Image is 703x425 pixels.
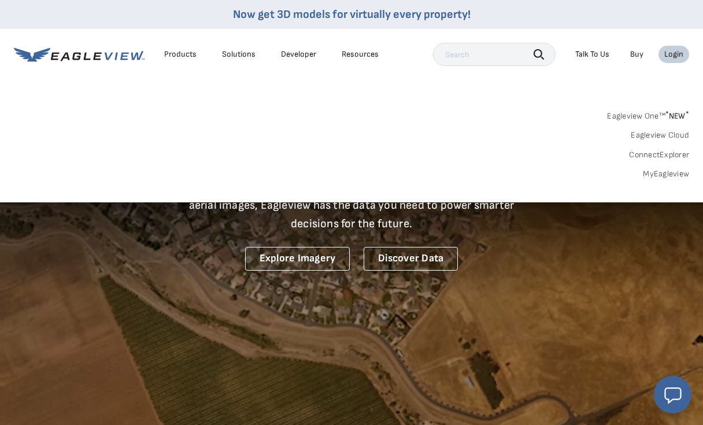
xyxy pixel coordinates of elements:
a: Discover Data [364,247,458,271]
p: A new era starts here. Built on more than 3.5 billion high-resolution aerial images, Eagleview ha... [175,178,528,233]
span: NEW [665,111,689,121]
input: Search [433,43,556,66]
a: Now get 3D models for virtually every property! [233,8,471,21]
div: Resources [342,49,379,60]
div: Solutions [222,49,256,60]
a: ConnectExplorer [629,150,689,160]
a: Eagleview Cloud [631,130,689,141]
div: Login [664,49,683,60]
a: Developer [281,49,316,60]
a: MyEagleview [643,169,689,179]
a: Buy [630,49,643,60]
div: Products [164,49,197,60]
button: Open chat window [654,376,691,413]
div: Talk To Us [575,49,609,60]
a: Eagleview One™*NEW* [607,108,689,121]
a: Explore Imagery [245,247,350,271]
